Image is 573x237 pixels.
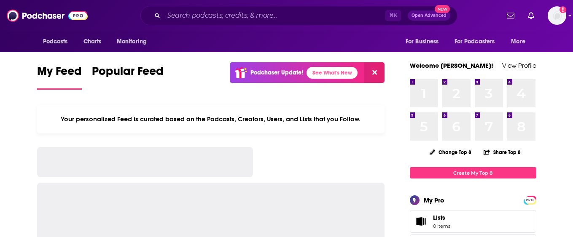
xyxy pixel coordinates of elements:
[425,147,477,157] button: Change Top 8
[37,34,79,50] button: open menu
[164,9,385,22] input: Search podcasts, credits, & more...
[424,196,444,204] div: My Pro
[525,197,535,203] a: PRO
[117,36,147,48] span: Monitoring
[548,6,566,25] img: User Profile
[408,11,450,21] button: Open AdvancedNew
[412,13,447,18] span: Open Advanced
[502,61,536,69] a: View Profile
[78,34,107,50] a: Charts
[406,36,439,48] span: For Business
[560,6,566,13] svg: Add a profile image
[433,214,450,221] span: Lists
[413,216,430,227] span: Lists
[433,223,450,229] span: 0 items
[435,5,450,13] span: New
[111,34,158,50] button: open menu
[140,6,457,25] div: Search podcasts, credits, & more...
[433,214,445,221] span: Lists
[83,36,102,48] span: Charts
[505,34,536,50] button: open menu
[525,197,535,203] span: PRO
[7,8,88,24] img: Podchaser - Follow, Share and Rate Podcasts
[410,61,493,69] a: Welcome [PERSON_NAME]!
[37,64,82,83] span: My Feed
[455,36,495,48] span: For Podcasters
[483,144,521,160] button: Share Top 8
[92,64,164,83] span: Popular Feed
[525,8,538,23] a: Show notifications dropdown
[43,36,68,48] span: Podcasts
[410,167,536,178] a: Create My Top 8
[385,10,401,21] span: ⌘ K
[307,67,358,79] a: See What's New
[400,34,449,50] button: open menu
[511,36,525,48] span: More
[92,64,164,90] a: Popular Feed
[548,6,566,25] span: Logged in as kkade
[410,210,536,233] a: Lists
[37,105,385,133] div: Your personalized Feed is curated based on the Podcasts, Creators, Users, and Lists that you Follow.
[548,6,566,25] button: Show profile menu
[37,64,82,90] a: My Feed
[449,34,507,50] button: open menu
[250,69,303,76] p: Podchaser Update!
[503,8,518,23] a: Show notifications dropdown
